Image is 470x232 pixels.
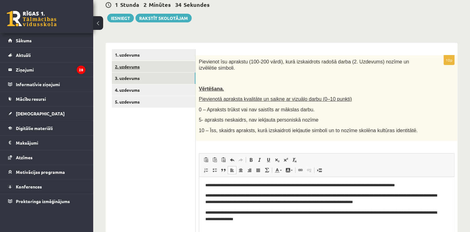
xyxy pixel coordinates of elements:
span: Stunda [120,1,139,8]
a: Ziņojumi28 [8,63,85,77]
a: Align Left [228,166,236,174]
button: Iesniegt [107,14,134,22]
a: 4. uzdevums [112,84,195,96]
legend: Ziņojumi [16,63,85,77]
span: 2 [144,1,147,8]
a: 1. uzdevums [112,49,195,61]
a: 3. uzdevums [112,72,195,84]
span: Pievienot īsu aprakstu (100-200 vārdi), kurā izskaidrots radošā darba (2. Uzdevums) nozīme un izv... [199,59,409,71]
a: Justify [254,166,262,174]
p: 10p [444,55,454,65]
a: Block Quote [219,166,228,174]
a: Remove Format [290,156,299,164]
legend: Informatīvie ziņojumi [16,77,85,91]
a: Align Right [245,166,254,174]
a: Mācību resursi [8,92,85,106]
span: 10 – Īss, skaidrs apraksts, kurā izskaidroti iekļautie simboli un to nozīme skolēna kultūras iden... [199,128,418,133]
a: Unlink [305,166,313,174]
a: Italic (Ctrl+I) [255,156,264,164]
a: Informatīvie ziņojumi [8,77,85,91]
a: Math [262,166,271,174]
a: Text Color [273,166,284,174]
a: Insert/Remove Bulleted List [210,166,219,174]
a: Paste from Word [219,156,228,164]
span: Atzīmes [16,155,33,160]
span: Motivācijas programma [16,169,65,175]
span: Digitālie materiāli [16,125,53,131]
a: Paste (Ctrl+V) [202,156,210,164]
span: 5- apraksts neskaidrs, nav iekļauta personiskā nozīme [199,117,318,123]
a: [DEMOGRAPHIC_DATA] [8,106,85,121]
a: Insert/Remove Numbered List [202,166,210,174]
a: Subscript [273,156,281,164]
span: Vērtēšana. [199,86,224,91]
legend: Maksājumi [16,136,85,150]
span: 1 [115,1,118,8]
a: Redo (Ctrl+Y) [236,156,245,164]
a: Digitālie materiāli [8,121,85,135]
a: Rakstīt skolotājam [135,14,192,22]
a: Bold (Ctrl+B) [247,156,255,164]
a: Center [236,166,245,174]
span: Proktoringa izmēģinājums [16,198,70,204]
a: Maksājumi [8,136,85,150]
span: Konferences [16,184,42,189]
a: Link (Ctrl+K) [296,166,305,174]
a: Underline (Ctrl+U) [264,156,273,164]
a: Konferences [8,179,85,194]
span: Sekundes [184,1,210,8]
a: Insert Page Break for Printing [315,166,324,174]
span: Pievienotā apraksta kvalitāte un saikne ar vizuālo darbu (0–10 punkti) [199,96,352,102]
a: Rīgas 1. Tālmācības vidusskola [7,11,57,26]
a: Motivācijas programma [8,165,85,179]
a: Atzīmes [8,150,85,165]
a: Undo (Ctrl+Z) [228,156,236,164]
span: Sākums [16,38,32,43]
span: 0 – Apraksts trūkst vai nav saistīts ar mākslas darbu. [199,107,315,112]
a: Background Color [284,166,294,174]
a: 2. uzdevums [112,61,195,72]
a: Superscript [281,156,290,164]
span: Mācību resursi [16,96,46,102]
a: Proktoringa izmēģinājums [8,194,85,208]
span: [DEMOGRAPHIC_DATA] [16,111,65,116]
a: Aktuāli [8,48,85,62]
span: Aktuāli [16,52,31,58]
a: Sākums [8,33,85,48]
span: Minūtes [149,1,171,8]
a: Paste as plain text (Ctrl+Shift+V) [210,156,219,164]
span: 34 [175,1,181,8]
i: 28 [77,66,85,74]
a: 5. uzdevums [112,96,195,108]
